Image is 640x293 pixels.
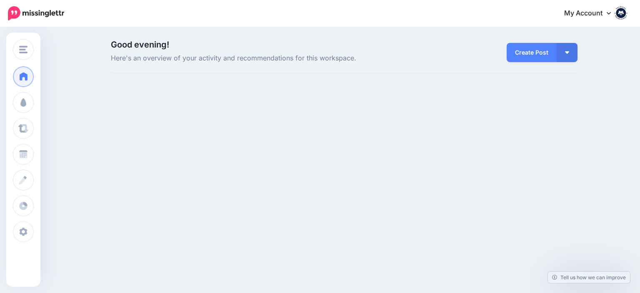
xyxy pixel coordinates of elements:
[19,46,27,53] img: menu.png
[507,43,557,62] a: Create Post
[8,6,64,20] img: Missinglettr
[556,3,627,24] a: My Account
[548,272,630,283] a: Tell us how we can improve
[565,51,569,54] img: arrow-down-white.png
[111,40,169,50] span: Good evening!
[111,53,418,64] span: Here's an overview of your activity and recommendations for this workspace.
